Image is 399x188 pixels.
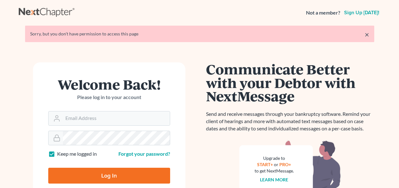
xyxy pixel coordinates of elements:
[279,162,291,167] a: PRO+
[257,162,273,167] a: START+
[206,62,374,103] h1: Communicate Better with your Debtor with NextMessage
[48,94,170,101] p: Please log in to your account
[48,78,170,91] h1: Welcome Back!
[206,110,374,132] p: Send and receive messages through your bankruptcy software. Remind your client of hearings and mo...
[30,31,369,37] div: Sorry, but you don't have permission to access this page
[274,162,278,167] span: or
[365,31,369,38] a: ×
[63,111,170,125] input: Email Address
[343,10,381,15] a: Sign up [DATE]!
[255,168,294,174] div: to get NextMessage.
[260,177,288,182] a: Learn more
[118,151,170,157] a: Forgot your password?
[48,168,170,184] input: Log In
[57,150,97,158] label: Keep me logged in
[306,9,340,16] strong: Not a member?
[255,155,294,161] div: Upgrade to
